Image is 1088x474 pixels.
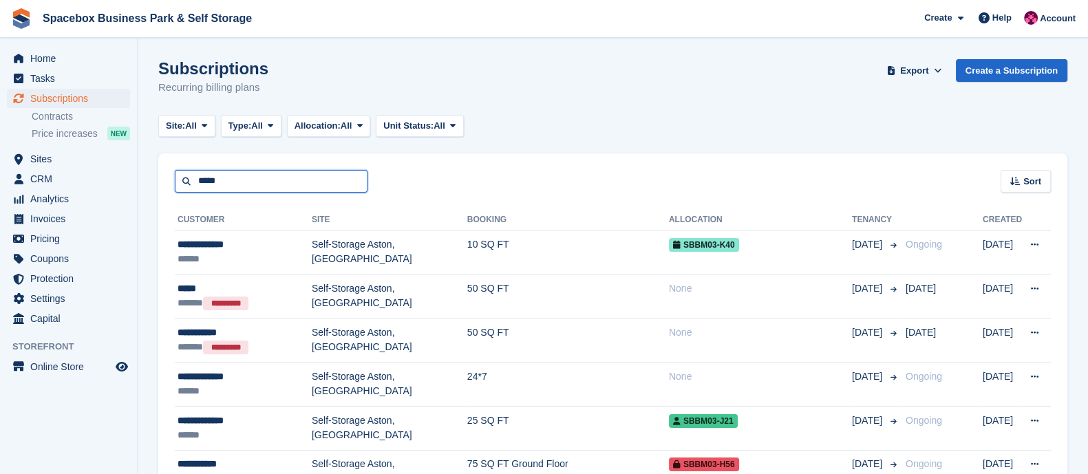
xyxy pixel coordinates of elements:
td: Self-Storage Aston, [GEOGRAPHIC_DATA] [312,230,467,274]
td: Self-Storage Aston, [GEOGRAPHIC_DATA] [312,319,467,363]
button: Allocation: All [287,115,371,138]
span: Ongoing [906,371,942,382]
td: [DATE] [983,274,1022,319]
span: [DATE] [852,413,885,428]
td: 25 SQ FT [467,407,669,451]
a: menu [7,289,130,308]
span: Ongoing [906,458,942,469]
td: [DATE] [983,407,1022,451]
span: Protection [30,269,113,288]
div: None [669,369,852,384]
span: Invoices [30,209,113,228]
div: None [669,325,852,340]
span: All [185,119,197,133]
a: Preview store [114,358,130,375]
span: Pricing [30,229,113,248]
th: Booking [467,209,669,231]
span: Home [30,49,113,68]
span: Ongoing [906,415,942,426]
span: Settings [30,289,113,308]
td: 10 SQ FT [467,230,669,274]
td: 50 SQ FT [467,319,669,363]
button: Unit Status: All [376,115,463,138]
a: menu [7,249,130,268]
span: [DATE] [852,369,885,384]
span: [DATE] [852,457,885,471]
span: SBBM03-J21 [669,414,738,428]
p: Recurring billing plans [158,80,268,96]
span: Sites [30,149,113,169]
button: Export [884,59,945,82]
span: [DATE] [852,237,885,252]
button: Type: All [221,115,281,138]
td: [DATE] [983,319,1022,363]
a: Price increases NEW [32,126,130,141]
span: All [251,119,263,133]
a: menu [7,69,130,88]
th: Site [312,209,467,231]
span: [DATE] [852,281,885,296]
span: Subscriptions [30,89,113,108]
a: Spacebox Business Park & Self Storage [37,7,257,30]
span: Sort [1023,175,1041,188]
span: Price increases [32,127,98,140]
a: Contracts [32,110,130,123]
span: SBBM03-K40 [669,238,739,252]
a: menu [7,89,130,108]
span: Storefront [12,340,137,354]
span: CRM [30,169,113,188]
span: Ongoing [906,239,942,250]
span: SBBM03-H56 [669,457,739,471]
a: menu [7,169,130,188]
a: menu [7,309,130,328]
div: None [669,281,852,296]
th: Customer [175,209,312,231]
span: [DATE] [852,325,885,340]
div: NEW [107,127,130,140]
button: Site: All [158,115,215,138]
span: Analytics [30,189,113,208]
span: All [434,119,445,133]
a: menu [7,149,130,169]
td: 50 SQ FT [467,274,669,319]
span: Export [900,64,928,78]
span: Online Store [30,357,113,376]
span: Create [924,11,952,25]
a: menu [7,209,130,228]
span: Unit Status: [383,119,434,133]
td: Self-Storage Aston, [GEOGRAPHIC_DATA] [312,407,467,451]
span: Type: [228,119,252,133]
a: menu [7,49,130,68]
th: Allocation [669,209,852,231]
span: Allocation: [295,119,341,133]
span: Site: [166,119,185,133]
span: Help [992,11,1012,25]
th: Created [983,209,1022,231]
th: Tenancy [852,209,900,231]
h1: Subscriptions [158,59,268,78]
span: [DATE] [906,327,936,338]
a: menu [7,189,130,208]
a: Create a Subscription [956,59,1067,82]
a: menu [7,357,130,376]
td: [DATE] [983,230,1022,274]
span: Account [1040,12,1076,25]
img: stora-icon-8386f47178a22dfd0bd8f6a31ec36ba5ce8667c1dd55bd0f319d3a0aa187defe.svg [11,8,32,29]
td: [DATE] [983,363,1022,407]
span: [DATE] [906,283,936,294]
td: Self-Storage Aston, [GEOGRAPHIC_DATA] [312,363,467,407]
a: menu [7,229,130,248]
img: Avishka Chauhan [1024,11,1038,25]
span: Tasks [30,69,113,88]
a: menu [7,269,130,288]
span: Capital [30,309,113,328]
td: Self-Storage Aston, [GEOGRAPHIC_DATA] [312,274,467,319]
span: Coupons [30,249,113,268]
span: All [341,119,352,133]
